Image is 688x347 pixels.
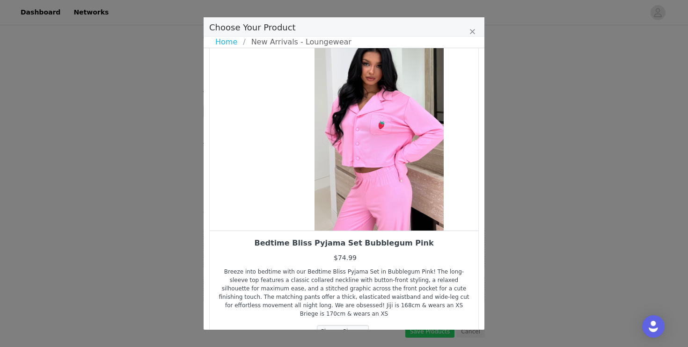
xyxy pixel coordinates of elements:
[217,267,471,318] div: Breeze into bedtime with our Bedtime Bliss Pyjama Set in Bubblegum Pink! The long-sleeve top feat...
[642,315,665,338] div: Open Intercom Messenger
[215,36,243,48] a: Home
[217,238,471,248] div: Bedtime Bliss Pyjama Set Bubblegum Pink
[209,22,296,32] span: Choose Your Product
[204,17,484,330] div: Choose Your Product
[469,27,475,38] button: Close
[334,254,357,261] span: $74.99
